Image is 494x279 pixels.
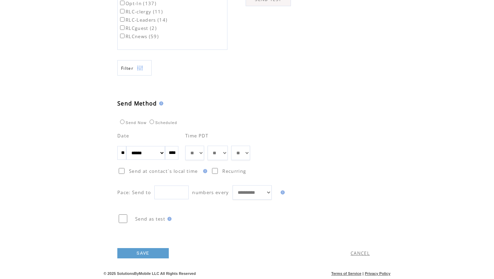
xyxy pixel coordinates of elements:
[137,60,143,76] img: filters.png
[365,271,390,276] a: Privacy Policy
[119,33,159,40] label: RLCnews (59)
[119,0,156,7] label: Opt-In (137)
[185,133,209,139] span: Time PDT
[117,100,157,107] span: Send Method
[351,250,370,256] a: CANCEL
[150,120,154,124] input: Scheduled
[331,271,362,276] a: Terms of Service
[120,34,125,38] input: RLCnews (59)
[119,17,167,23] label: RLC-Leaders (14)
[117,248,169,258] a: SAVE
[148,121,177,125] label: Scheduled
[120,120,125,124] input: Send Now
[279,190,285,194] img: help.gif
[121,65,133,71] span: Show filters
[118,121,146,125] label: Send Now
[363,271,364,276] span: |
[117,60,152,76] a: Filter
[165,217,172,221] img: help.gif
[157,101,163,105] img: help.gif
[201,169,207,173] img: help.gif
[120,9,125,13] input: RLC-clergy (11)
[120,17,125,22] input: RLC-Leaders (14)
[129,168,198,174] span: Send at contact`s local time
[135,216,165,222] span: Send as test
[120,1,125,5] input: Opt-In (137)
[222,168,246,174] span: Recurring
[117,133,129,139] span: Date
[120,25,125,30] input: RLCguest (2)
[192,189,229,196] span: numbers every
[117,189,151,196] span: Pace: Send to
[119,9,163,15] label: RLC-clergy (11)
[104,271,196,276] span: © 2025 SolutionsByMobile LLC All Rights Reserved
[119,25,157,31] label: RLCguest (2)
